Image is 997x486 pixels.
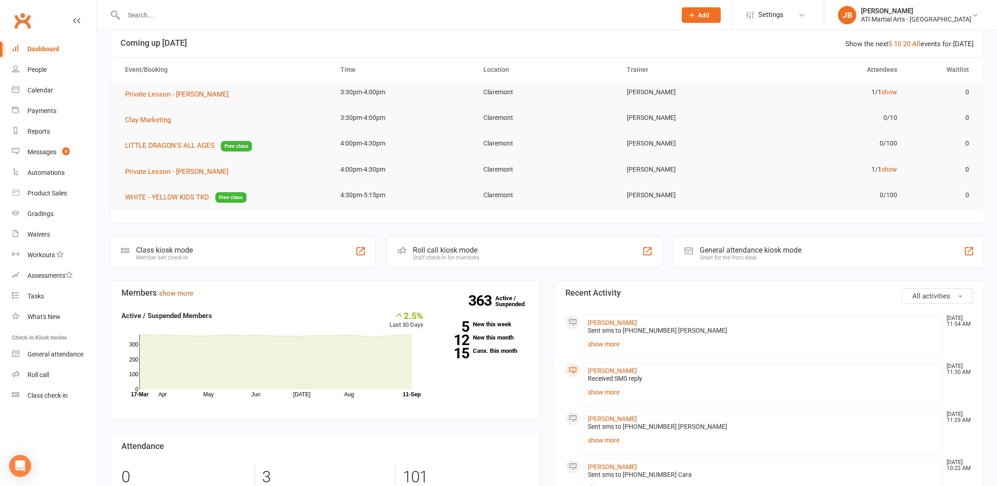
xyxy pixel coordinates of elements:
td: 1/1 [762,81,905,103]
strong: 15 [437,346,469,360]
time: [DATE] 11:30 AM [942,363,972,375]
div: Roll call kiosk mode [413,246,479,254]
a: Class kiosk mode [12,385,97,406]
span: Private Lesson - [PERSON_NAME] [125,167,229,176]
div: Last 30 Days [389,310,423,330]
button: WHITE - YELLOW KIDS TKDFree class [125,192,247,203]
a: People [12,59,97,80]
a: Workouts [12,245,97,265]
td: [PERSON_NAME] [619,81,762,103]
th: Attendees [762,58,905,81]
div: Assessments [27,272,73,279]
td: 0/100 [762,184,905,206]
a: Roll call [12,365,97,385]
a: 363Active / Suspended [495,288,536,314]
time: [DATE] 11:29 AM [942,411,972,423]
div: Open Intercom Messenger [9,455,31,477]
a: 15Canx. this month [437,348,529,354]
button: LITTLE DRAGON'S ALL AGESFree class [125,140,252,151]
a: Payments [12,101,97,121]
div: Class kiosk mode [136,246,193,254]
span: Settings [758,5,783,25]
a: Messages 6 [12,142,97,162]
div: General attendance kiosk mode [700,246,801,254]
td: [PERSON_NAME] [619,184,762,206]
button: Clay Marketing [125,114,177,125]
a: Gradings [12,204,97,224]
span: Sent sms to [PHONE_NUMBER] Cara [588,471,692,478]
div: Staff check-in for members [413,254,479,261]
div: General attendance [27,351,83,358]
button: Add [682,7,721,23]
div: Messages [27,148,56,156]
a: show more [588,386,938,399]
strong: 12 [437,333,469,347]
div: Class check-in [27,392,68,399]
h3: Coming up [DATE] [121,38,974,48]
td: 4:00pm-4:30pm [332,159,476,180]
span: Free class [215,192,247,203]
div: What's New [27,313,60,320]
a: show more [159,289,193,297]
a: 12New this month [437,335,529,340]
span: Free class [221,141,252,151]
a: [PERSON_NAME] [588,463,637,470]
a: [PERSON_NAME] [588,415,637,422]
a: show more [588,434,938,447]
a: General attendance kiosk mode [12,344,97,365]
a: show more [588,338,938,351]
div: Waivers [27,231,50,238]
h3: Recent Activity [565,288,973,297]
th: Event/Booking [117,58,332,81]
h3: Attendance [121,442,529,451]
a: show [882,88,897,96]
span: 6 [62,147,70,155]
span: Clay Marketing [125,116,171,124]
div: Received SMS reply [588,375,938,383]
th: Trainer [619,58,762,81]
td: 0 [905,184,977,206]
td: [PERSON_NAME] [619,133,762,154]
td: Claremont [475,107,619,129]
a: Tasks [12,286,97,307]
div: Gradings [27,210,54,217]
div: JB [838,6,856,24]
div: Product Sales [27,189,67,197]
input: Search... [121,9,670,22]
span: Private Lesson - [PERSON_NAME] [125,90,229,98]
td: Claremont [475,184,619,206]
th: Time [332,58,476,81]
td: Claremont [475,133,619,154]
div: ATI Martial Arts - [GEOGRAPHIC_DATA] [861,15,971,23]
a: Assessments [12,265,97,286]
strong: 363 [468,294,495,308]
div: Great for the front desk [700,254,801,261]
th: Location [475,58,619,81]
a: 5 [888,40,892,48]
td: 0 [905,107,977,129]
a: All [912,40,920,48]
time: [DATE] 10:22 AM [942,459,972,471]
td: 0/10 [762,107,905,129]
a: Automations [12,162,97,183]
th: Waitlist [905,58,977,81]
td: Claremont [475,81,619,103]
h3: Members [121,288,529,297]
a: Product Sales [12,183,97,204]
td: 0 [905,133,977,154]
td: 3:30pm-4:00pm [332,107,476,129]
td: 1/1 [762,159,905,180]
div: Member self check-in [136,254,193,261]
td: 3:30pm-4:00pm [332,81,476,103]
a: Dashboard [12,39,97,59]
a: What's New [12,307,97,327]
td: 4:00pm-4:30pm [332,133,476,154]
a: [PERSON_NAME] [588,367,637,374]
button: All activities [902,288,973,304]
div: Workouts [27,251,55,259]
a: 5New this week [437,321,529,327]
div: [PERSON_NAME] [861,7,971,15]
span: WHITE - YELLOW KIDS TKD [125,193,209,201]
td: 0 [905,81,977,103]
div: Dashboard [27,45,59,53]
